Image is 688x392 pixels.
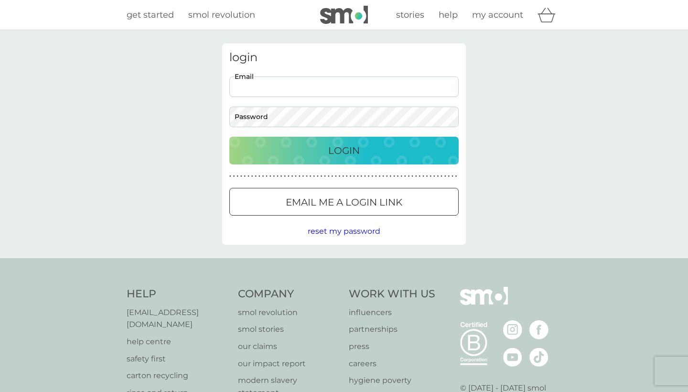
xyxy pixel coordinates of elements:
[306,174,308,179] p: ●
[386,174,388,179] p: ●
[229,174,231,179] p: ●
[277,174,279,179] p: ●
[295,174,297,179] p: ●
[349,323,435,336] a: partnerships
[313,174,315,179] p: ●
[529,348,548,367] img: visit the smol Tiktok page
[332,174,333,179] p: ●
[537,5,561,24] div: basket
[439,8,458,22] a: help
[375,174,377,179] p: ●
[308,227,380,236] span: reset my password
[472,10,523,20] span: my account
[127,370,228,382] a: carton recycling
[396,10,424,20] span: stories
[288,174,290,179] p: ●
[426,174,428,179] p: ●
[335,174,337,179] p: ●
[266,174,268,179] p: ●
[364,174,366,179] p: ●
[455,174,457,179] p: ●
[529,320,548,339] img: visit the smol Facebook page
[448,174,450,179] p: ●
[371,174,373,179] p: ●
[353,174,355,179] p: ●
[444,174,446,179] p: ●
[238,287,340,302] h4: Company
[368,174,370,179] p: ●
[397,174,399,179] p: ●
[310,174,312,179] p: ●
[404,174,406,179] p: ●
[284,174,286,179] p: ●
[127,353,228,365] a: safety first
[472,8,523,22] a: my account
[419,174,421,179] p: ●
[188,10,255,20] span: smol revolution
[291,174,293,179] p: ●
[390,174,392,179] p: ●
[349,306,435,319] a: influencers
[349,374,435,387] p: hygiene poverty
[247,174,249,179] p: ●
[379,174,381,179] p: ●
[244,174,246,179] p: ●
[349,340,435,353] a: press
[240,174,242,179] p: ●
[320,6,368,24] img: smol
[415,174,417,179] p: ●
[258,174,260,179] p: ●
[262,174,264,179] p: ●
[503,320,522,339] img: visit the smol Instagram page
[188,8,255,22] a: smol revolution
[408,174,410,179] p: ●
[299,174,301,179] p: ●
[349,287,435,302] h4: Work With Us
[280,174,282,179] p: ●
[339,174,341,179] p: ●
[451,174,453,179] p: ●
[251,174,253,179] p: ●
[233,174,235,179] p: ●
[317,174,319,179] p: ●
[460,287,508,319] img: smol
[433,174,435,179] p: ●
[238,340,340,353] a: our claims
[302,174,304,179] p: ●
[321,174,322,179] p: ●
[342,174,344,179] p: ●
[238,306,340,319] a: smol revolution
[350,174,352,179] p: ●
[127,10,174,20] span: get started
[255,174,257,179] p: ●
[127,306,228,331] a: [EMAIL_ADDRESS][DOMAIN_NAME]
[400,174,402,179] p: ●
[238,358,340,370] a: our impact report
[393,174,395,179] p: ●
[422,174,424,179] p: ●
[229,188,459,216] button: Email me a login link
[328,174,330,179] p: ●
[437,174,439,179] p: ●
[273,174,275,179] p: ●
[349,358,435,370] a: careers
[382,174,384,179] p: ●
[127,336,228,348] a: help centre
[411,174,413,179] p: ●
[236,174,238,179] p: ●
[324,174,326,179] p: ●
[439,10,458,20] span: help
[238,323,340,336] a: smol stories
